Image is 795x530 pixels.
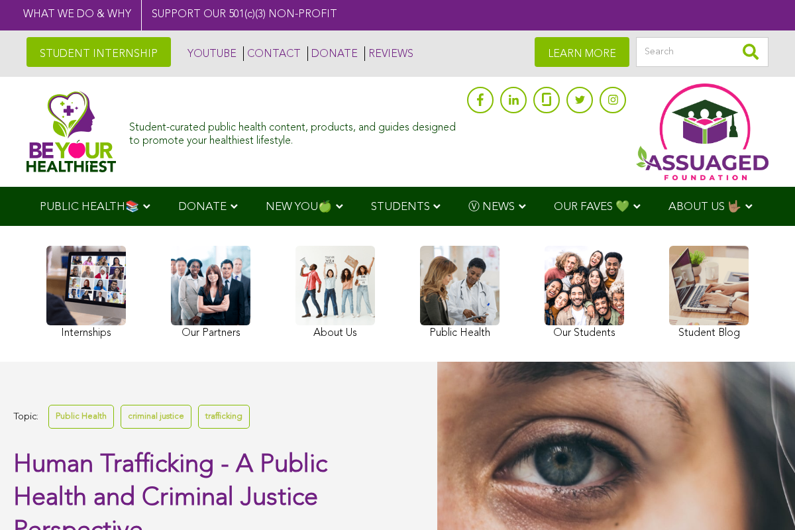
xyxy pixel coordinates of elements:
[636,83,768,180] img: Assuaged App
[371,201,430,213] span: STUDENTS
[121,405,191,428] a: criminal justice
[129,115,460,147] div: Student-curated public health content, products, and guides designed to promote your healthiest l...
[40,201,139,213] span: PUBLIC HEALTH📚
[468,201,515,213] span: Ⓥ NEWS
[48,405,114,428] a: Public Health
[13,408,38,426] span: Topic:
[178,201,227,213] span: DONATE
[542,93,551,106] img: glassdoor
[198,405,250,428] a: trafficking
[266,201,332,213] span: NEW YOU🍏
[20,187,775,226] div: Navigation Menu
[535,37,629,67] a: LEARN MORE
[668,201,741,213] span: ABOUT US 🤟🏽
[307,46,358,61] a: DONATE
[729,466,795,530] iframe: Chat Widget
[636,37,768,67] input: Search
[364,46,413,61] a: REVIEWS
[26,37,171,67] a: STUDENT INTERNSHIP
[554,201,629,213] span: OUR FAVES 💚
[26,91,116,172] img: Assuaged
[243,46,301,61] a: CONTACT
[184,46,237,61] a: YOUTUBE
